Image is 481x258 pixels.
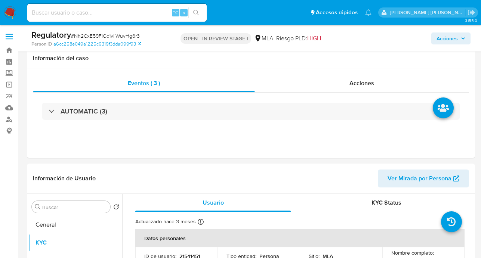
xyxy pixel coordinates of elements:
[71,32,140,40] span: # Nh2CxE59FlGc1vIiWuvHg6r3
[388,170,451,187] span: Ver Mirada por Persona
[188,7,204,18] button: search-icon
[254,34,273,43] div: MLA
[61,107,107,115] h3: AUTOMATIC (3)
[27,8,207,18] input: Buscar usuario o caso...
[390,9,465,16] p: jian.marin@mercadolibre.com
[183,9,185,16] span: s
[42,103,460,120] div: AUTOMATIC (3)
[371,198,401,207] span: KYC Status
[53,41,141,47] a: a6cc258e049a1225c9319f3dda099f93
[378,170,469,187] button: Ver Mirada por Persona
[276,34,321,43] span: Riesgo PLD:
[307,34,321,43] span: HIGH
[31,29,71,41] b: Regulatory
[29,234,122,252] button: KYC
[33,175,96,182] h1: Información de Usuario
[29,216,122,234] button: General
[33,55,469,62] h1: Información del caso
[42,204,107,211] input: Buscar
[468,9,475,16] a: Salir
[135,218,196,225] p: Actualizado hace 3 meses
[316,9,358,16] span: Accesos rápidos
[135,229,465,247] th: Datos personales
[349,79,374,87] span: Acciones
[35,204,41,210] button: Buscar
[431,32,471,44] button: Acciones
[31,41,52,47] b: Person ID
[128,79,160,87] span: Eventos ( 3 )
[365,9,371,16] a: Notificaciones
[437,32,458,44] span: Acciones
[181,33,251,44] p: OPEN - IN REVIEW STAGE I
[113,204,119,212] button: Volver al orden por defecto
[391,249,434,256] p: Nombre completo :
[203,198,224,207] span: Usuario
[173,9,178,16] span: ⌥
